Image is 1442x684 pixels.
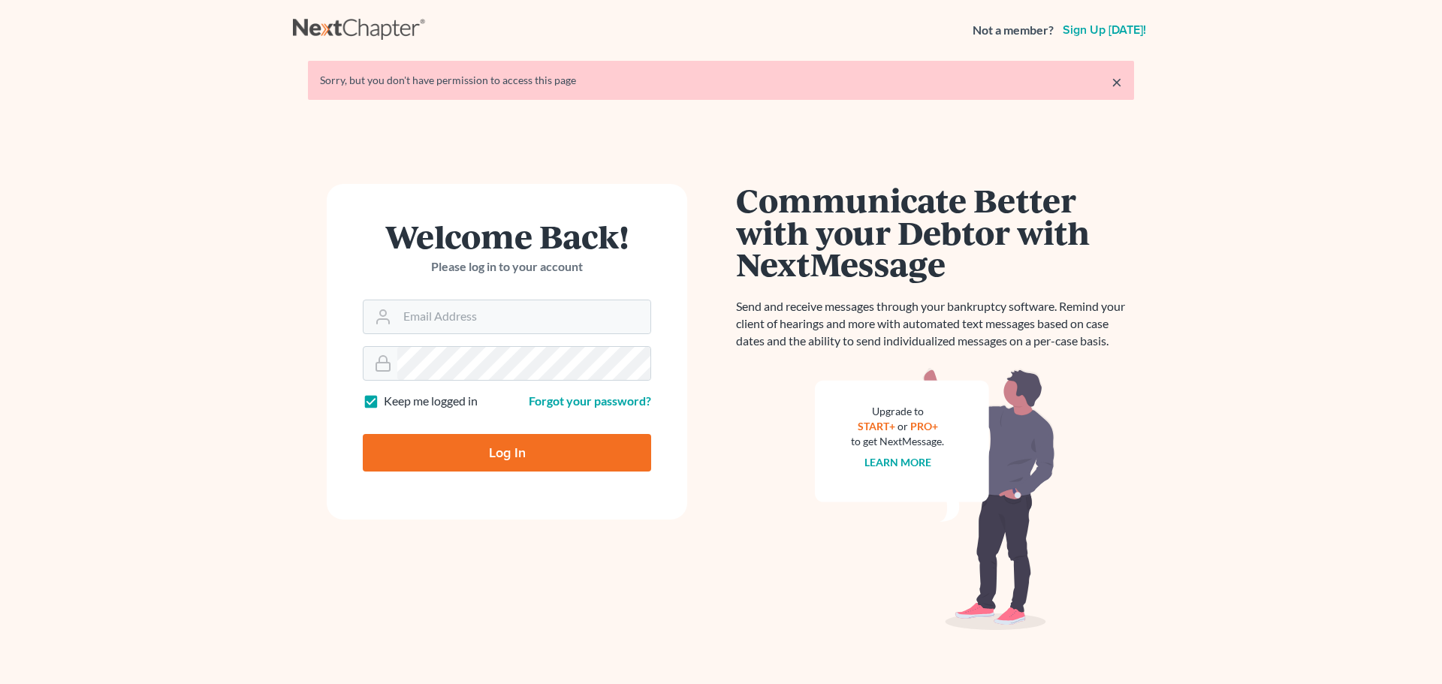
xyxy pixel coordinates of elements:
input: Email Address [397,300,650,333]
strong: Not a member? [973,22,1054,39]
a: PRO+ [910,420,938,432]
div: Sorry, but you don't have permission to access this page [320,73,1122,88]
p: Please log in to your account [363,258,651,276]
a: × [1112,73,1122,91]
input: Log In [363,434,651,472]
img: nextmessage_bg-59042aed3d76b12b5cd301f8e5b87938c9018125f34e5fa2b7a6b67550977c72.svg [815,368,1055,631]
a: Sign up [DATE]! [1060,24,1149,36]
label: Keep me logged in [384,393,478,410]
div: Upgrade to [851,404,944,419]
p: Send and receive messages through your bankruptcy software. Remind your client of hearings and mo... [736,298,1134,350]
h1: Welcome Back! [363,220,651,252]
a: Forgot your password? [529,393,651,408]
a: START+ [858,420,895,432]
a: Learn more [864,456,931,469]
span: or [897,420,908,432]
h1: Communicate Better with your Debtor with NextMessage [736,184,1134,280]
div: to get NextMessage. [851,434,944,449]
